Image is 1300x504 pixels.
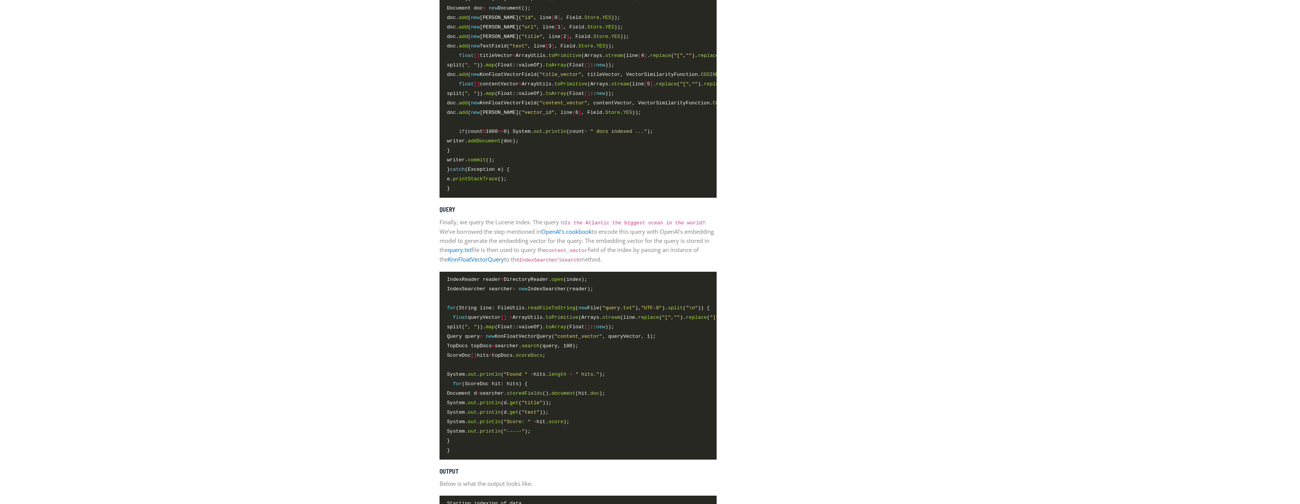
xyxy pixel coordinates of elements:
[459,43,468,49] span: add
[644,81,647,87] span: [
[468,428,477,434] span: out
[459,100,468,106] span: add
[590,391,599,396] span: doc
[623,110,632,115] span: YES
[447,285,594,293] span: IndexSearcher searcher IndexSearcher(reader);
[440,479,717,488] p: Below is what the output looks like.
[492,343,495,349] span: =
[504,428,525,434] span: "-----"
[590,129,647,134] span: " docs indexed ..."
[584,324,590,330] span: []
[545,129,566,134] span: println
[453,381,462,387] span: for
[515,353,542,358] span: scoreDocs
[522,34,542,39] span: "title"
[459,24,468,30] span: add
[518,286,528,292] span: new
[440,217,717,264] p: Finally, we query the Lucene index. The query is . We’ve borrowed the step mentioned in to encode...
[680,81,689,87] span: "["
[596,62,605,68] span: new
[471,72,480,77] span: new
[584,129,587,134] span: +
[561,24,564,30] span: ]
[522,409,539,415] span: "text"
[504,372,528,377] span: "Found "
[459,110,468,115] span: add
[605,110,620,115] span: Store
[562,257,580,263] code: search
[447,323,615,331] span: split( )). (Float::valueOf). (Float :: ));
[566,34,569,39] span: ]
[447,71,728,79] span: doc. ( KnnFloatVectorField( , titleVector, VectorSimilarityFunction. ));
[555,81,588,87] span: toPrimitive
[545,324,566,330] span: toArray
[447,305,456,311] span: for
[480,334,483,339] span: =
[534,419,537,425] span: +
[510,400,519,406] span: get
[584,91,590,96] span: []
[596,324,605,330] span: new
[459,15,468,20] span: add
[596,43,605,49] span: YES
[602,15,611,20] span: YES
[501,277,504,282] span: =
[477,391,480,396] span: =
[650,53,671,58] span: replace
[471,15,480,20] span: new
[489,5,498,11] span: new
[605,24,615,30] span: YES
[522,110,555,115] span: "vector_id"
[447,23,623,31] span: doc. ( [PERSON_NAME]( , line 1 , Field. . ));
[548,419,563,425] span: score
[518,81,522,87] span: =
[539,72,581,77] span: "title_vector"
[522,343,539,349] span: search
[474,53,480,58] span: []
[480,400,501,406] span: println
[447,446,450,454] span: }
[468,157,486,163] span: commit
[686,53,692,58] span: ""
[555,334,602,339] span: "content_vector"
[668,305,683,311] span: split
[701,72,719,77] span: COSINE
[453,315,468,320] span: float
[545,315,578,320] span: toPrimitive
[448,255,504,263] a: KnnFloatVectorQuery
[447,418,570,426] span: System. . ( hit. );
[471,24,480,30] span: new
[486,334,495,339] span: new
[519,257,558,263] code: IndexSearcher
[596,91,605,96] span: new
[447,99,740,107] span: doc. ( KnnFloatVectorField( , contentVector, VectorSimilarityFunction. ));
[447,61,615,69] span: split( )). (Float::valueOf). (Float :: ));
[447,276,588,283] span: IndexReader reader DirectoryReader. (index);
[686,315,707,320] span: replace
[587,24,602,30] span: Store
[447,146,450,154] span: }
[522,400,542,406] span: "title"
[480,409,501,415] span: println
[471,110,480,115] span: new
[459,53,474,58] span: float
[558,15,561,20] span: ]
[453,176,498,182] span: printStackTrace
[486,324,495,330] span: map
[513,286,516,292] span: =
[611,34,620,39] span: YES
[510,43,528,49] span: "text"
[483,5,486,11] span: =
[710,315,719,320] span: "]"
[662,315,671,320] span: "["
[650,81,653,87] span: ]
[447,52,746,60] span: titleVector ArrayUtils. (Arrays. (line 4 . ( , ). ( , ).
[447,408,549,416] span: System. . (d. ( ));
[572,110,575,115] span: [
[486,91,495,96] span: map
[447,389,605,397] span: Document d searcher. (). (hit. );
[548,372,566,377] span: length
[565,220,705,226] code: Is the Atlantic the biggest ocean in the world?
[656,81,677,87] span: replace
[447,137,519,145] span: writer. (doc);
